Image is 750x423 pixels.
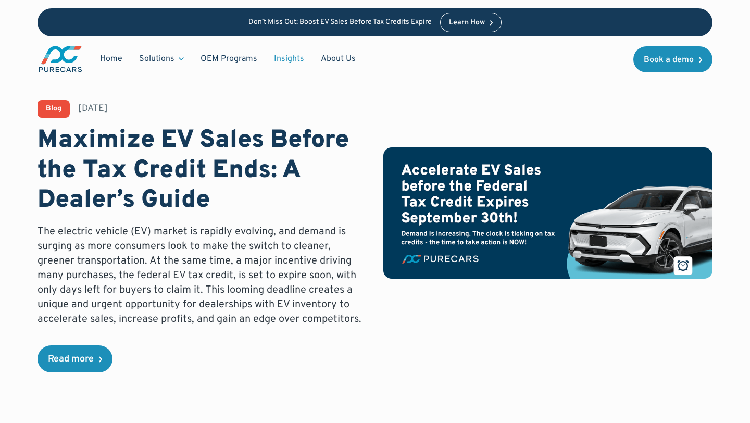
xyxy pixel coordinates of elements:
[266,49,312,69] a: Insights
[37,345,113,372] a: Read more
[92,49,131,69] a: Home
[139,53,174,65] div: Solutions
[192,49,266,69] a: OEM Programs
[312,49,364,69] a: About Us
[37,225,367,327] p: The electric vehicle (EV) market is rapidly evolving, and demand is surging as more consumers loo...
[131,49,192,69] div: Solutions
[37,126,367,216] h1: Maximize EV Sales Before the Tax Credit Ends: A Dealer’s Guide
[644,56,694,64] div: Book a demo
[633,46,712,72] a: Book a demo
[440,13,502,32] a: Learn How
[37,45,83,73] img: purecars logo
[37,45,83,73] a: main
[46,105,61,113] div: Blog
[248,18,432,27] p: Don’t Miss Out: Boost EV Sales Before Tax Credits Expire
[48,355,94,364] div: Read more
[78,102,108,115] div: [DATE]
[449,19,485,27] div: Learn How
